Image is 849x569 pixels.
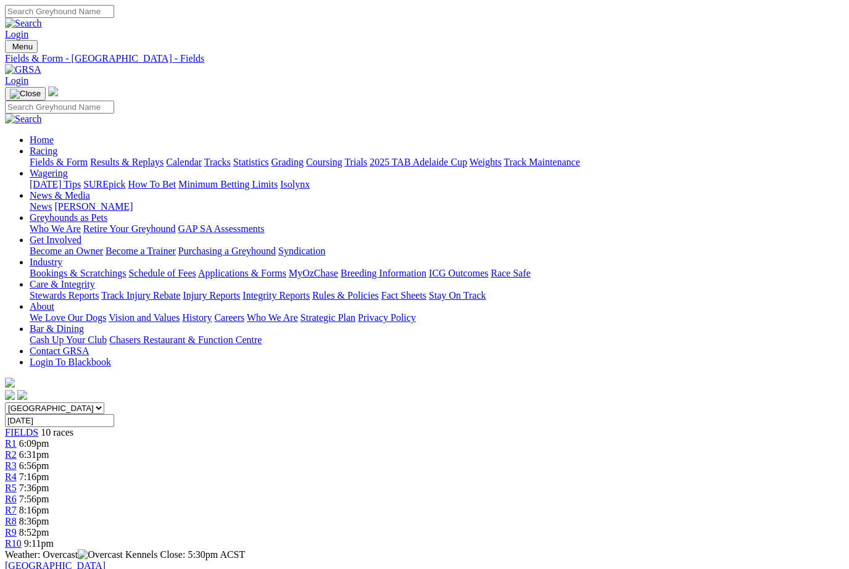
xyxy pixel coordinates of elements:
[83,179,125,189] a: SUREpick
[30,346,89,356] a: Contact GRSA
[12,42,33,51] span: Menu
[504,157,580,167] a: Track Maintenance
[90,157,164,167] a: Results & Replays
[5,75,28,86] a: Login
[341,268,426,278] a: Breeding Information
[83,223,176,234] a: Retire Your Greyhound
[198,268,286,278] a: Applications & Forms
[344,157,367,167] a: Trials
[101,290,180,301] a: Track Injury Rebate
[30,223,81,234] a: Who We Are
[5,505,17,515] a: R7
[5,438,17,449] a: R1
[30,212,107,223] a: Greyhounds as Pets
[10,89,41,99] img: Close
[312,290,379,301] a: Rules & Policies
[204,157,231,167] a: Tracks
[54,201,133,212] a: [PERSON_NAME]
[5,460,17,471] a: R3
[30,246,103,256] a: Become an Owner
[19,460,49,471] span: 6:56pm
[5,390,15,400] img: facebook.svg
[178,223,265,234] a: GAP SA Assessments
[5,427,38,438] a: FIELDS
[24,538,54,549] span: 9:11pm
[5,378,15,388] img: logo-grsa-white.png
[41,427,73,438] span: 10 races
[470,157,502,167] a: Weights
[19,483,49,493] span: 7:36pm
[125,549,245,560] span: Kennels Close: 5:30pm ACST
[128,179,176,189] a: How To Bet
[5,449,17,460] a: R2
[5,87,46,101] button: Toggle navigation
[5,18,42,29] img: Search
[30,179,81,189] a: [DATE] Tips
[30,323,84,334] a: Bar & Dining
[19,449,49,460] span: 6:31pm
[30,334,844,346] div: Bar & Dining
[78,549,123,560] img: Overcast
[109,312,180,323] a: Vision and Values
[19,438,49,449] span: 6:09pm
[278,246,325,256] a: Syndication
[5,53,844,64] a: Fields & Form - [GEOGRAPHIC_DATA] - Fields
[5,64,41,75] img: GRSA
[30,290,844,301] div: Care & Integrity
[30,301,54,312] a: About
[30,223,844,235] div: Greyhounds as Pets
[233,157,269,167] a: Statistics
[30,168,68,178] a: Wagering
[242,290,310,301] a: Integrity Reports
[5,414,114,427] input: Select date
[30,157,844,168] div: Racing
[429,268,488,278] a: ICG Outcomes
[30,312,106,323] a: We Love Our Dogs
[5,471,17,482] a: R4
[429,290,486,301] a: Stay On Track
[5,101,114,114] input: Search
[30,279,95,289] a: Care & Integrity
[30,157,88,167] a: Fields & Form
[30,179,844,190] div: Wagering
[214,312,244,323] a: Careers
[30,201,52,212] a: News
[300,312,355,323] a: Strategic Plan
[358,312,416,323] a: Privacy Policy
[30,268,844,279] div: Industry
[166,157,202,167] a: Calendar
[271,157,304,167] a: Grading
[19,505,49,515] span: 8:16pm
[5,538,22,549] a: R10
[30,312,844,323] div: About
[30,290,99,301] a: Stewards Reports
[5,494,17,504] a: R6
[30,201,844,212] div: News & Media
[30,357,111,367] a: Login To Blackbook
[30,146,57,156] a: Racing
[19,516,49,526] span: 8:36pm
[48,86,58,96] img: logo-grsa-white.png
[5,527,17,538] a: R9
[5,516,17,526] a: R8
[17,390,27,400] img: twitter.svg
[289,268,338,278] a: MyOzChase
[183,290,240,301] a: Injury Reports
[19,471,49,482] span: 7:16pm
[5,114,42,125] img: Search
[5,483,17,493] span: R5
[381,290,426,301] a: Fact Sheets
[30,246,844,257] div: Get Involved
[30,257,62,267] a: Industry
